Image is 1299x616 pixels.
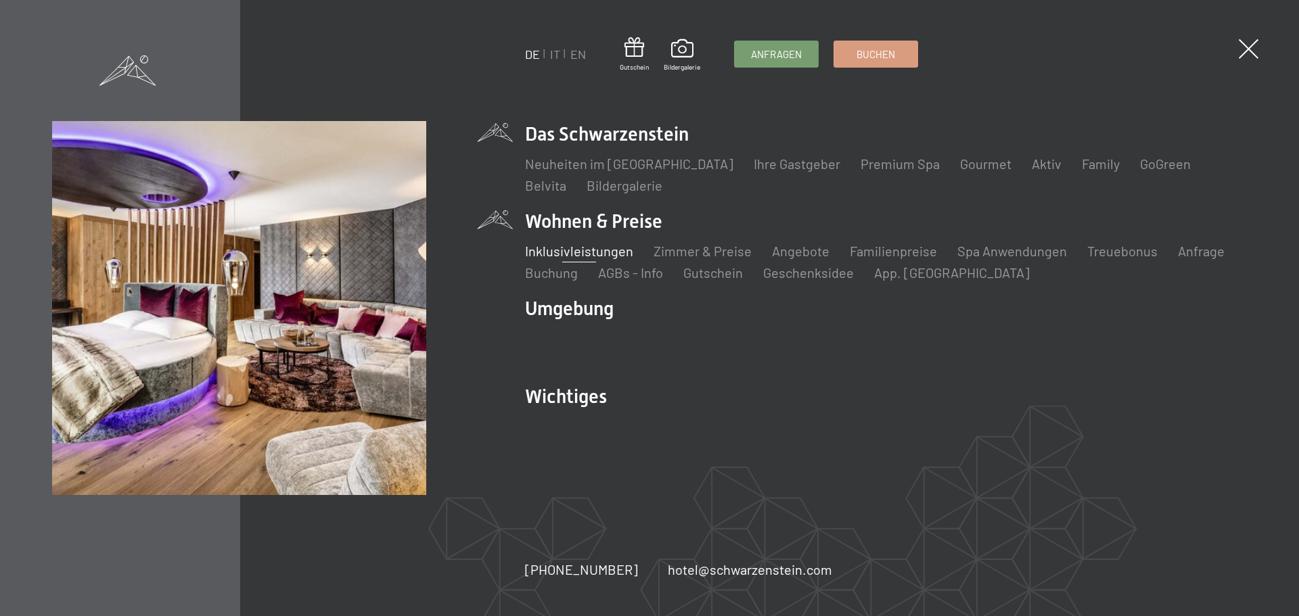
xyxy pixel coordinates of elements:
a: Buchung [525,264,578,281]
a: IT [550,47,560,62]
span: Buchen [857,47,895,62]
a: Family [1082,156,1120,172]
a: EN [570,47,586,62]
a: Geschenksidee [763,264,854,281]
span: [PHONE_NUMBER] [525,561,638,577]
a: Zimmer & Preise [654,243,752,259]
a: Neuheiten im [GEOGRAPHIC_DATA] [525,156,733,172]
a: Familienpreise [850,243,937,259]
a: DE [525,47,540,62]
a: Gutschein [683,264,743,281]
a: Buchen [834,41,917,67]
span: Anfragen [751,47,802,62]
a: Bildergalerie [664,39,700,72]
a: Anfragen [735,41,818,67]
a: Anfrage [1178,243,1225,259]
a: Treuebonus [1087,243,1158,259]
span: Gutschein [620,62,649,72]
a: Bildergalerie [587,177,662,193]
a: GoGreen [1140,156,1191,172]
a: hotel@schwarzenstein.com [668,560,832,579]
a: Inklusivleistungen [525,243,633,259]
a: Gourmet [960,156,1011,172]
span: Bildergalerie [664,62,700,72]
a: Ihre Gastgeber [754,156,840,172]
a: AGBs - Info [598,264,663,281]
a: Premium Spa [861,156,940,172]
a: Gutschein [620,37,649,72]
a: Spa Anwendungen [957,243,1067,259]
a: Belvita [525,177,566,193]
a: Aktiv [1032,156,1062,172]
a: Angebote [772,243,829,259]
a: App. [GEOGRAPHIC_DATA] [874,264,1030,281]
a: [PHONE_NUMBER] [525,560,638,579]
